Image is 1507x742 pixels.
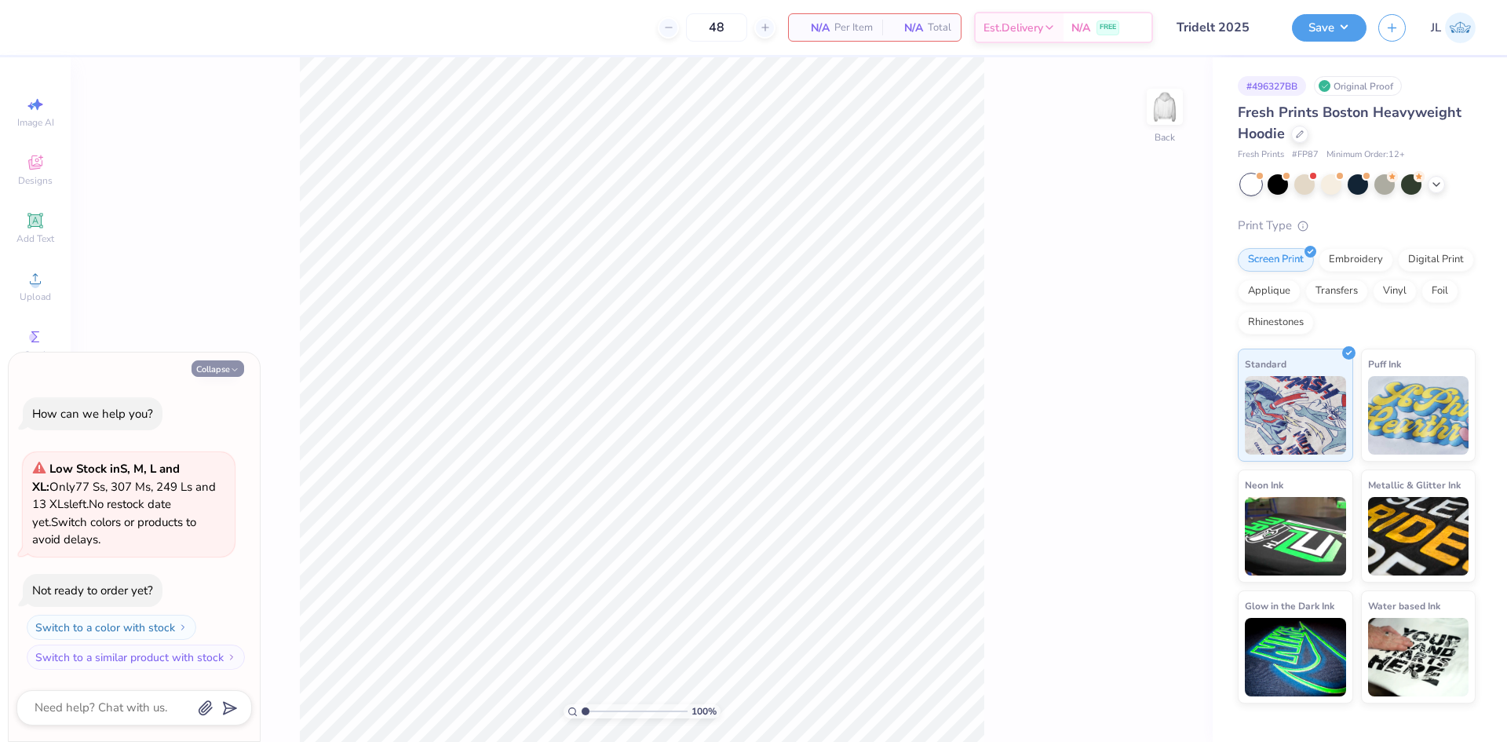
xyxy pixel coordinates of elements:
div: Vinyl [1373,280,1417,303]
img: Switch to a similar product with stock [227,652,236,662]
span: Water based Ink [1368,598,1440,614]
div: Foil [1421,280,1458,303]
span: No restock date yet. [32,496,171,530]
button: Save [1292,14,1367,42]
div: Applique [1238,280,1301,303]
span: FREE [1100,22,1116,33]
div: How can we help you? [32,406,153,422]
span: N/A [1071,20,1090,36]
span: Greek [24,349,48,361]
img: Jairo Laqui [1445,13,1476,43]
div: Rhinestones [1238,311,1314,334]
span: Neon Ink [1245,477,1283,493]
span: Metallic & Glitter Ink [1368,477,1461,493]
img: Glow in the Dark Ink [1245,618,1346,696]
span: Fresh Prints Boston Heavyweight Hoodie [1238,103,1461,143]
span: Puff Ink [1368,356,1401,372]
button: Switch to a color with stock [27,615,196,640]
img: Back [1149,91,1180,122]
span: Glow in the Dark Ink [1245,598,1334,614]
div: Original Proof [1314,76,1402,96]
div: Digital Print [1398,248,1474,272]
input: Untitled Design [1165,12,1280,43]
span: 100 % [691,704,717,718]
input: – – [686,13,747,42]
div: # 496327BB [1238,76,1306,96]
span: N/A [798,20,830,36]
span: Only 77 Ss, 307 Ms, 249 Ls and 13 XLs left. Switch colors or products to avoid delays. [32,461,216,547]
span: JL [1431,19,1441,37]
a: JL [1431,13,1476,43]
span: Designs [18,174,53,187]
span: Standard [1245,356,1286,372]
span: Image AI [17,116,54,129]
div: Back [1155,130,1175,144]
img: Standard [1245,376,1346,455]
span: N/A [892,20,923,36]
div: Embroidery [1319,248,1393,272]
span: Total [928,20,951,36]
div: Not ready to order yet? [32,583,153,598]
div: Transfers [1305,280,1368,303]
span: Upload [20,291,51,303]
img: Water based Ink [1368,618,1469,696]
span: Per Item [834,20,873,36]
button: Collapse [192,360,244,377]
span: Minimum Order: 12 + [1326,148,1405,162]
img: Neon Ink [1245,497,1346,576]
img: Metallic & Glitter Ink [1368,497,1469,576]
strong: Low Stock in S, M, L and XL : [32,461,180,495]
span: # FP87 [1292,148,1319,162]
div: Screen Print [1238,248,1314,272]
span: Est. Delivery [983,20,1043,36]
div: Print Type [1238,217,1476,235]
img: Puff Ink [1368,376,1469,455]
span: Add Text [16,232,54,245]
img: Switch to a color with stock [178,623,188,632]
button: Switch to a similar product with stock [27,645,245,670]
span: Fresh Prints [1238,148,1284,162]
